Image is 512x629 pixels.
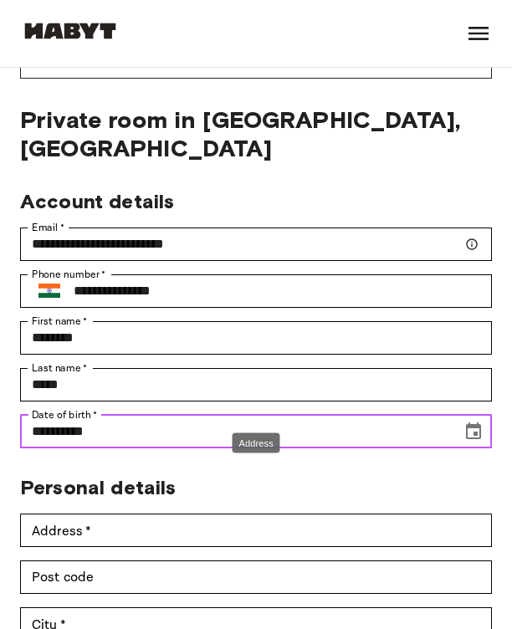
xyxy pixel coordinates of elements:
label: Phone number [32,267,106,282]
span: Personal details [20,475,176,499]
label: Date of birth [32,407,97,422]
label: First name [32,314,88,329]
button: Select country [32,274,67,309]
div: Post code [20,560,492,594]
div: Email [20,228,492,261]
button: Choose date, selected date is Oct 28, 1994 [457,415,490,448]
label: Email [32,220,64,235]
div: Address [20,514,492,547]
label: Last name [32,361,88,376]
div: First name [20,321,492,355]
div: Last name [20,368,492,401]
span: Private room in [GEOGRAPHIC_DATA], [GEOGRAPHIC_DATA] [20,105,492,162]
span: Account details [20,189,174,213]
div: Address [233,432,280,453]
img: Habyt [20,23,120,39]
img: India [38,284,60,299]
svg: Make sure your email is correct — we'll send your booking details there. [465,238,479,251]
